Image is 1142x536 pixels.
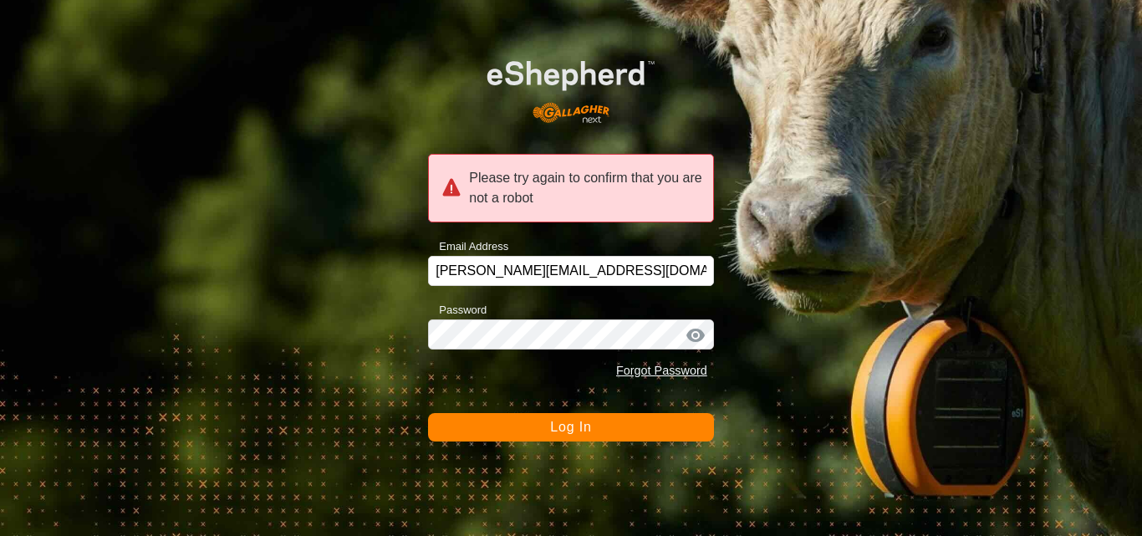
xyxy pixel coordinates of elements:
[428,154,714,222] div: Please try again to confirm that you are not a robot
[428,238,508,255] label: Email Address
[456,37,685,134] img: E-shepherd Logo
[550,420,591,434] span: Log In
[428,413,714,442] button: Log In
[428,256,714,286] input: Email Address
[428,302,487,319] label: Password
[616,364,707,377] a: Forgot Password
